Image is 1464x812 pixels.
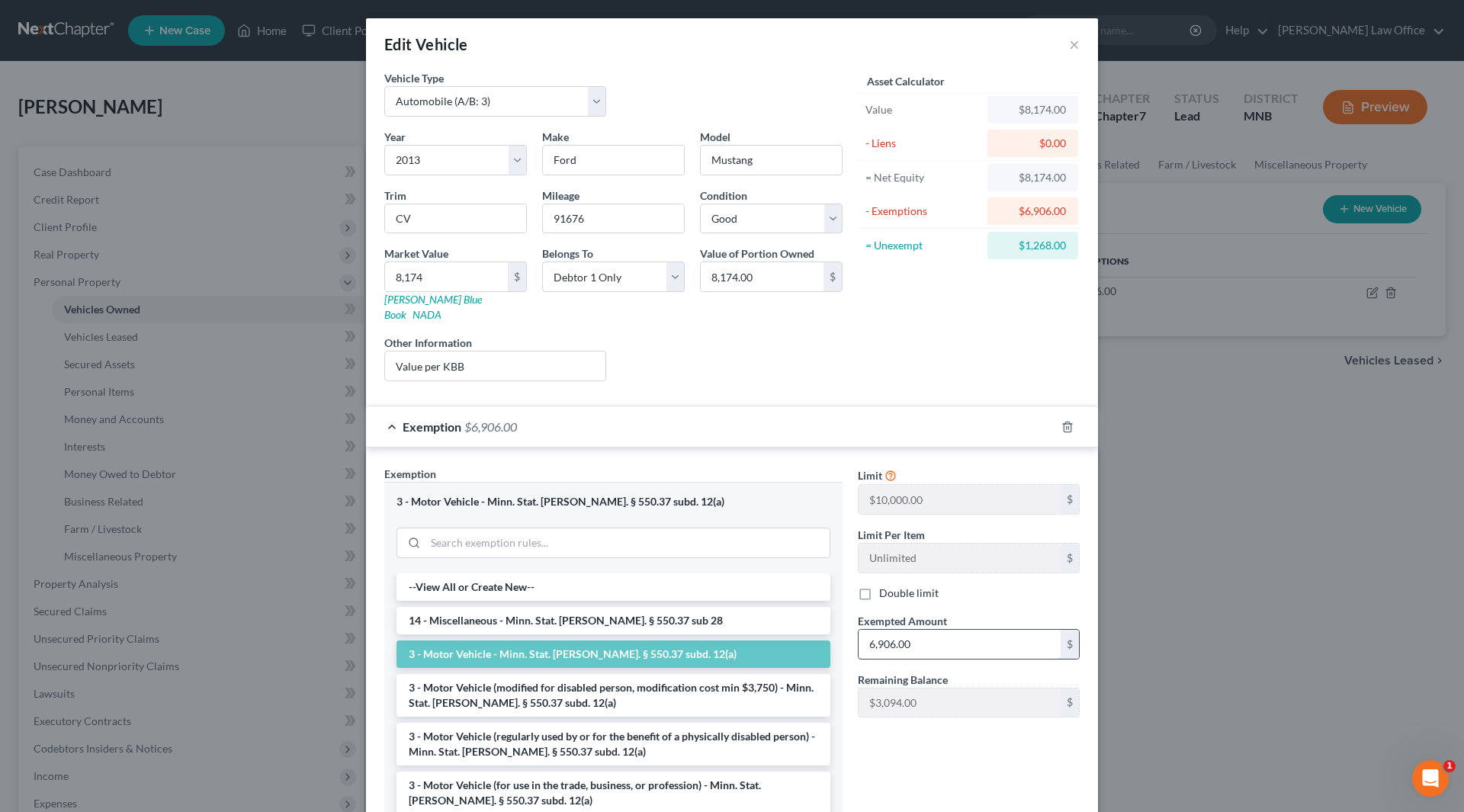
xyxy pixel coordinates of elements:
div: $ [1061,544,1079,573]
label: Limit Per Item [858,527,925,543]
label: Asset Calculator [867,73,945,89]
input: 0.00 [859,630,1061,659]
input: 0.00 [701,262,823,291]
label: Value of Portion Owned [700,246,814,262]
input: ex. Nissan [543,146,684,175]
input: -- [859,688,1061,717]
iframe: Intercom live chat [1412,760,1449,797]
label: Mileage [542,188,579,204]
li: 3 - Motor Vehicle (regularly used by or for the benefit of a physically disabled person) - Minn. ... [396,723,830,765]
div: Edit Vehicle [384,34,468,55]
div: 3 - Motor Vehicle - Minn. Stat. [PERSON_NAME]. § 550.37 subd. 12(a) [396,495,830,509]
div: - Liens [865,136,981,151]
label: Model [700,129,730,145]
label: Market Value [384,246,448,262]
div: $ [508,262,526,291]
input: -- [859,544,1061,573]
span: Make [542,130,569,143]
div: $ [823,262,842,291]
div: $8,174.00 [1000,102,1066,117]
span: Belongs To [542,247,593,260]
div: $ [1061,485,1079,514]
input: 0.00 [385,262,508,291]
span: Exempted Amount [858,615,947,627]
button: × [1069,35,1080,53]
a: [PERSON_NAME] Blue Book [384,293,482,321]
div: $0.00 [1000,136,1066,151]
label: Vehicle Type [384,70,444,86]
div: $8,174.00 [1000,170,1066,185]
input: -- [859,485,1061,514]
label: Trim [384,188,406,204]
input: (optional) [385,351,605,380]
div: $ [1061,630,1079,659]
li: 14 - Miscellaneous - Minn. Stat. [PERSON_NAME]. § 550.37 sub 28 [396,607,830,634]
span: $6,906.00 [464,419,517,434]
li: 3 - Motor Vehicle (modified for disabled person, modification cost min $3,750) - Minn. Stat. [PER... [396,674,830,717]
div: = Net Equity [865,170,981,185]
div: Value [865,102,981,117]
input: Search exemption rules... [425,528,830,557]
span: 1 [1443,760,1456,772]
span: Limit [858,469,882,482]
input: -- [543,204,684,233]
input: ex. Altima [701,146,842,175]
span: Exemption [403,419,461,434]
label: Other Information [384,335,472,351]
a: NADA [413,308,441,321]
label: Remaining Balance [858,672,948,688]
label: Condition [700,188,747,204]
div: $ [1061,688,1079,717]
div: - Exemptions [865,204,981,219]
li: --View All or Create New-- [396,573,830,601]
label: Double limit [879,586,939,601]
span: Exemption [384,467,436,480]
div: $1,268.00 [1000,238,1066,253]
div: $6,906.00 [1000,204,1066,219]
label: Year [384,129,406,145]
input: ex. LS, LT, etc [385,204,526,233]
div: = Unexempt [865,238,981,253]
li: 3 - Motor Vehicle - Minn. Stat. [PERSON_NAME]. § 550.37 subd. 12(a) [396,640,830,668]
